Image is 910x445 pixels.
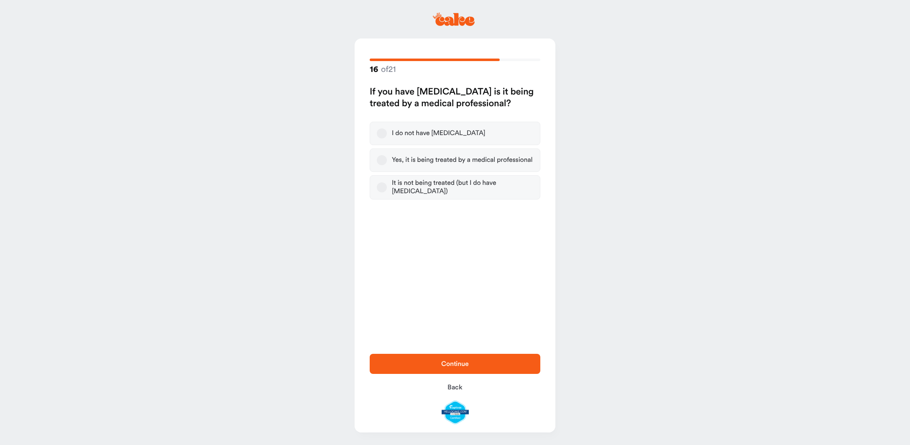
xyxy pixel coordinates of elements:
img: legit-script-certified.png [442,401,469,424]
div: It is not being treated (but I do have [MEDICAL_DATA]) [392,179,533,196]
h2: If you have [MEDICAL_DATA] is it being treated by a medical professional? [370,86,540,110]
button: Back [370,377,540,397]
button: It is not being treated (but I do have [MEDICAL_DATA]) [377,182,387,192]
div: I do not have [MEDICAL_DATA] [392,129,485,138]
span: Back [447,384,463,391]
strong: of 21 [370,64,396,74]
span: 16 [370,64,378,75]
button: Yes, it is being treated by a medical professional [377,155,387,165]
div: Yes, it is being treated by a medical professional [392,156,532,164]
button: I do not have [MEDICAL_DATA] [377,128,387,138]
span: Continue [441,361,469,367]
button: Continue [370,354,540,374]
